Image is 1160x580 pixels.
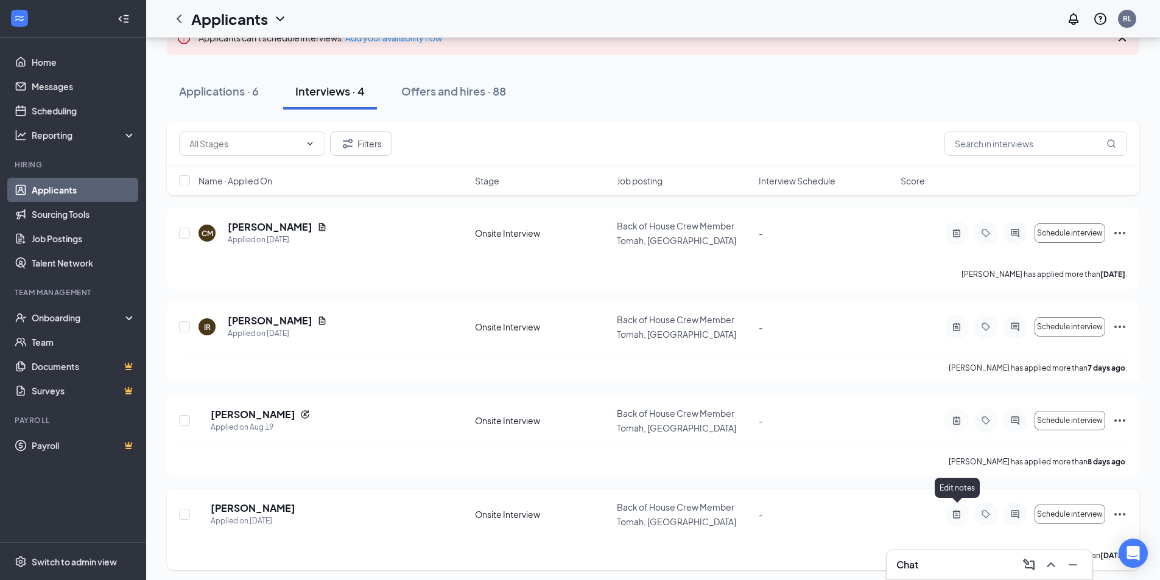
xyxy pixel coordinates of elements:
[15,159,133,170] div: Hiring
[617,314,734,325] span: Back of House Crew Member
[1035,505,1105,524] button: Schedule interview
[617,515,751,528] p: Tomah, [GEOGRAPHIC_DATA]
[191,9,268,29] h1: Applicants
[1063,555,1083,575] button: Minimize
[32,129,136,141] div: Reporting
[1115,30,1130,45] svg: Cross
[32,178,136,202] a: Applicants
[1100,551,1125,560] b: [DATE]
[1037,510,1103,519] span: Schedule interview
[273,12,287,26] svg: ChevronDown
[979,228,993,238] svg: Tag
[1106,139,1116,148] svg: MagnifyingGlass
[617,328,751,340] p: Tomah, [GEOGRAPHIC_DATA]
[317,222,327,232] svg: Document
[172,12,186,26] a: ChevronLeft
[949,228,964,238] svg: ActiveNote
[979,416,993,425] svg: Tag
[1008,322,1022,332] svg: ActiveChat
[177,30,191,45] svg: Error
[340,136,355,151] svg: Filter
[202,228,213,239] div: CM
[228,314,312,327] h5: [PERSON_NAME]
[1088,363,1125,372] b: 7 days ago
[1008,509,1022,519] svg: ActiveChat
[949,363,1127,373] p: [PERSON_NAME] has applied more than .
[1035,317,1105,337] button: Schedule interview
[211,501,295,515] h5: [PERSON_NAME]
[1100,270,1125,279] b: [DATE]
[979,322,993,332] svg: Tag
[979,509,993,519] svg: Tag
[1019,555,1039,575] button: ComposeMessage
[32,379,136,403] a: SurveysCrown
[32,50,136,74] a: Home
[949,456,1127,467] p: [PERSON_NAME] has applied more than .
[189,137,300,150] input: All Stages
[1037,416,1103,425] span: Schedule interview
[345,32,442,43] a: Add your availability now
[15,556,27,568] svg: Settings
[330,131,392,156] button: Filter Filters
[759,415,763,426] span: -
[228,220,312,234] h5: [PERSON_NAME]
[935,478,980,498] div: Edit notes
[228,327,327,340] div: Applied on [DATE]
[475,227,610,239] div: Onsite Interview
[759,175,835,187] span: Interview Schedule
[13,12,26,24] svg: WorkstreamLogo
[759,228,763,239] span: -
[1088,457,1125,466] b: 8 days ago
[179,83,259,99] div: Applications · 6
[1008,228,1022,238] svg: ActiveChat
[1066,557,1080,572] svg: Minimize
[617,234,751,246] p: Tomah, [GEOGRAPHIC_DATA]
[617,220,734,231] span: Back of House Crew Member
[300,410,310,419] svg: Reapply
[1035,223,1105,243] button: Schedule interview
[211,421,310,433] div: Applied on Aug 19
[617,422,751,434] p: Tomah, [GEOGRAPHIC_DATA]
[1035,411,1105,430] button: Schedule interview
[199,32,442,43] span: Applicants can't schedule interviews.
[1113,413,1127,428] svg: Ellipses
[204,322,211,332] div: IR
[32,433,136,458] a: PayrollCrown
[949,416,964,425] svg: ActiveNote
[1022,557,1036,572] svg: ComposeMessage
[949,509,964,519] svg: ActiveNote
[617,501,734,512] span: Back of House Crew Member
[32,330,136,354] a: Team
[15,312,27,324] svg: UserCheck
[118,13,130,25] svg: Collapse
[475,175,499,187] span: Stage
[475,508,610,520] div: Onsite Interview
[32,99,136,123] a: Scheduling
[15,129,27,141] svg: Analysis
[32,251,136,275] a: Talent Network
[211,408,295,421] h5: [PERSON_NAME]
[32,556,117,568] div: Switch to admin view
[32,226,136,251] a: Job Postings
[1008,416,1022,425] svg: ActiveChat
[1037,323,1103,331] span: Schedule interview
[305,139,315,148] svg: ChevronDown
[295,83,365,99] div: Interviews · 4
[1113,226,1127,240] svg: Ellipses
[759,321,763,332] span: -
[1037,229,1103,237] span: Schedule interview
[1093,12,1108,26] svg: QuestionInfo
[1119,539,1148,568] div: Open Intercom Messenger
[475,414,610,427] div: Onsite Interview
[317,316,327,326] svg: Document
[32,312,125,324] div: Onboarding
[1113,507,1127,522] svg: Ellipses
[401,83,506,99] div: Offers and hires · 88
[617,408,734,419] span: Back of House Crew Member
[617,175,663,187] span: Job posting
[228,234,327,246] div: Applied on [DATE]
[961,269,1127,279] p: [PERSON_NAME] has applied more than .
[1044,557,1058,572] svg: ChevronUp
[949,322,964,332] svg: ActiveNote
[15,415,133,425] div: Payroll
